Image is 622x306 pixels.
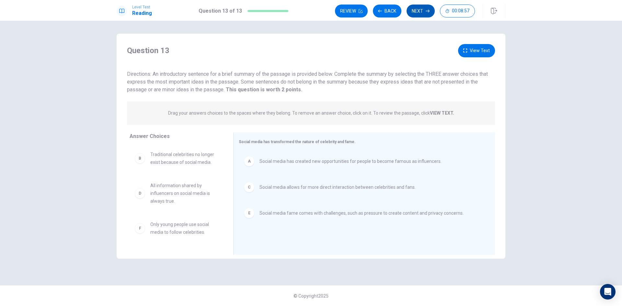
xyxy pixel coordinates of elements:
div: A [244,156,254,166]
div: C [244,182,254,192]
strong: VIEW TEXT. [430,110,454,116]
span: Answer Choices [130,133,170,139]
h1: Question 13 of 13 [199,7,242,15]
div: FOnly young people use social media to follow celebrities. [130,215,223,241]
div: D [135,188,145,198]
span: Traditional celebrities no longer exist because of social media. [150,151,218,166]
span: Directions: An introductory sentence for a brief summary of the passage is provided below. Comple... [127,71,488,93]
div: E [244,208,254,218]
button: Next [407,5,435,17]
button: 00:08:57 [440,5,475,17]
span: Social media allows for more direct interaction between celebrities and fans. [259,183,416,191]
button: Back [373,5,401,17]
h4: Question 13 [127,45,169,56]
span: Social media fame comes with challenges, such as pressure to create content and privacy concerns. [259,209,464,217]
span: Social media has created new opportunities for people to become famous as influencers. [259,157,442,165]
div: B [135,153,145,164]
div: F [135,223,145,233]
span: Level Test [132,5,152,9]
div: BTraditional celebrities no longer exist because of social media. [130,145,223,171]
span: All information shared by influencers on social media is always true. [150,182,218,205]
button: View Text [458,44,495,57]
strong: This question is worth 2 points. [225,86,302,93]
div: Open Intercom Messenger [600,284,616,300]
h1: Reading [132,9,152,17]
div: ESocial media fame comes with challenges, such as pressure to create content and privacy concerns. [239,203,485,223]
span: 00:08:57 [452,8,469,14]
div: ASocial media has created new opportunities for people to become famous as influencers. [239,151,485,172]
div: CSocial media allows for more direct interaction between celebrities and fans. [239,177,485,198]
span: Social media has transformed the nature of celebrity and fame. [239,140,356,144]
span: © Copyright 2025 [294,293,328,299]
p: Drag your answers choices to the spaces where they belong. To remove an answer choice, click on i... [168,110,454,116]
button: Review [335,5,368,17]
div: DAll information shared by influencers on social media is always true. [130,176,223,210]
span: Only young people use social media to follow celebrities. [150,221,218,236]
